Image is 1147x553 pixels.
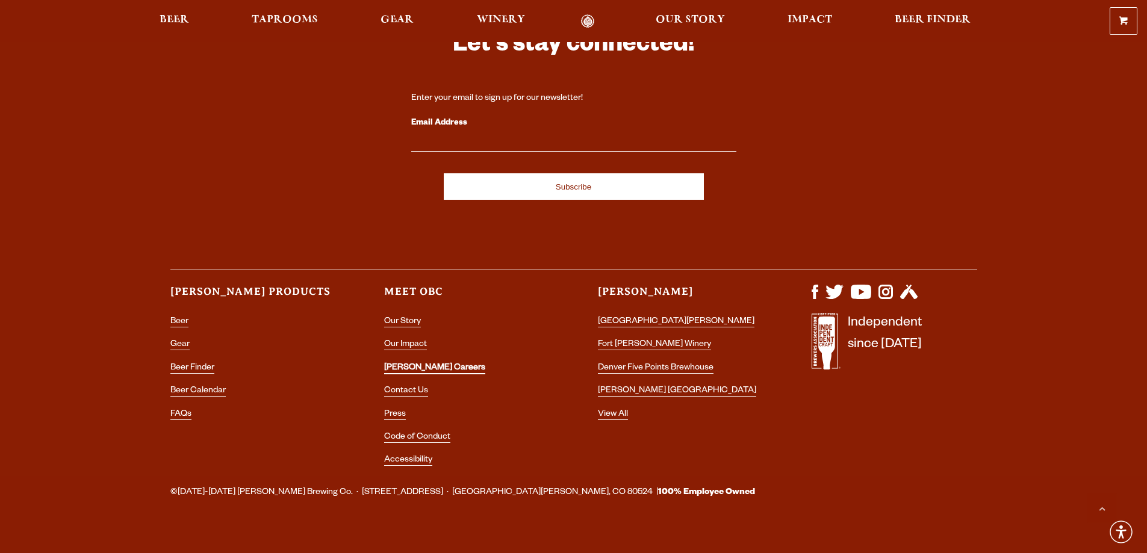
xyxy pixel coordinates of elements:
a: Winery [469,14,533,28]
a: Gear [170,340,190,350]
span: Impact [788,15,832,25]
a: Our Story [648,14,733,28]
a: Contact Us [384,386,428,397]
a: Scroll to top [1087,493,1117,523]
p: Independent since [DATE] [848,313,922,376]
a: Code of Conduct [384,433,450,443]
a: Beer Finder [170,363,214,374]
h3: Meet OBC [384,285,550,309]
a: Beer Calendar [170,386,226,397]
a: Our Impact [384,340,427,350]
a: Gear [373,14,421,28]
div: Accessibility Menu [1108,519,1134,545]
span: Taprooms [252,15,318,25]
a: Visit us on Facebook [812,293,818,303]
a: Beer [152,14,197,28]
a: Visit us on Instagram [878,293,893,303]
a: View All [598,410,628,420]
h3: [PERSON_NAME] [598,285,763,309]
a: Impact [780,14,840,28]
a: Denver Five Points Brewhouse [598,363,713,374]
div: Enter your email to sign up for our newsletter! [411,93,736,105]
a: [PERSON_NAME] Careers [384,363,485,374]
a: Visit us on YouTube [851,293,871,303]
a: Press [384,410,406,420]
a: Taprooms [244,14,326,28]
span: ©[DATE]-[DATE] [PERSON_NAME] Brewing Co. · [STREET_ADDRESS] · [GEOGRAPHIC_DATA][PERSON_NAME], CO ... [170,485,755,501]
span: Beer Finder [895,15,971,25]
a: [PERSON_NAME] [GEOGRAPHIC_DATA] [598,386,756,397]
span: Gear [381,15,414,25]
strong: 100% Employee Owned [658,488,755,498]
span: Our Story [656,15,725,25]
a: Visit us on Untappd [900,293,918,303]
input: Subscribe [444,173,704,200]
h3: Let's stay connected! [411,29,736,64]
h3: [PERSON_NAME] Products [170,285,336,309]
a: Accessibility [384,456,432,466]
a: Odell Home [565,14,611,28]
a: Visit us on X (formerly Twitter) [825,293,844,303]
a: Fort [PERSON_NAME] Winery [598,340,711,350]
span: Winery [477,15,525,25]
a: Beer Finder [887,14,978,28]
span: Beer [160,15,189,25]
a: Beer [170,317,188,327]
label: Email Address [411,116,736,131]
a: Our Story [384,317,421,327]
a: FAQs [170,410,191,420]
a: [GEOGRAPHIC_DATA][PERSON_NAME] [598,317,754,327]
